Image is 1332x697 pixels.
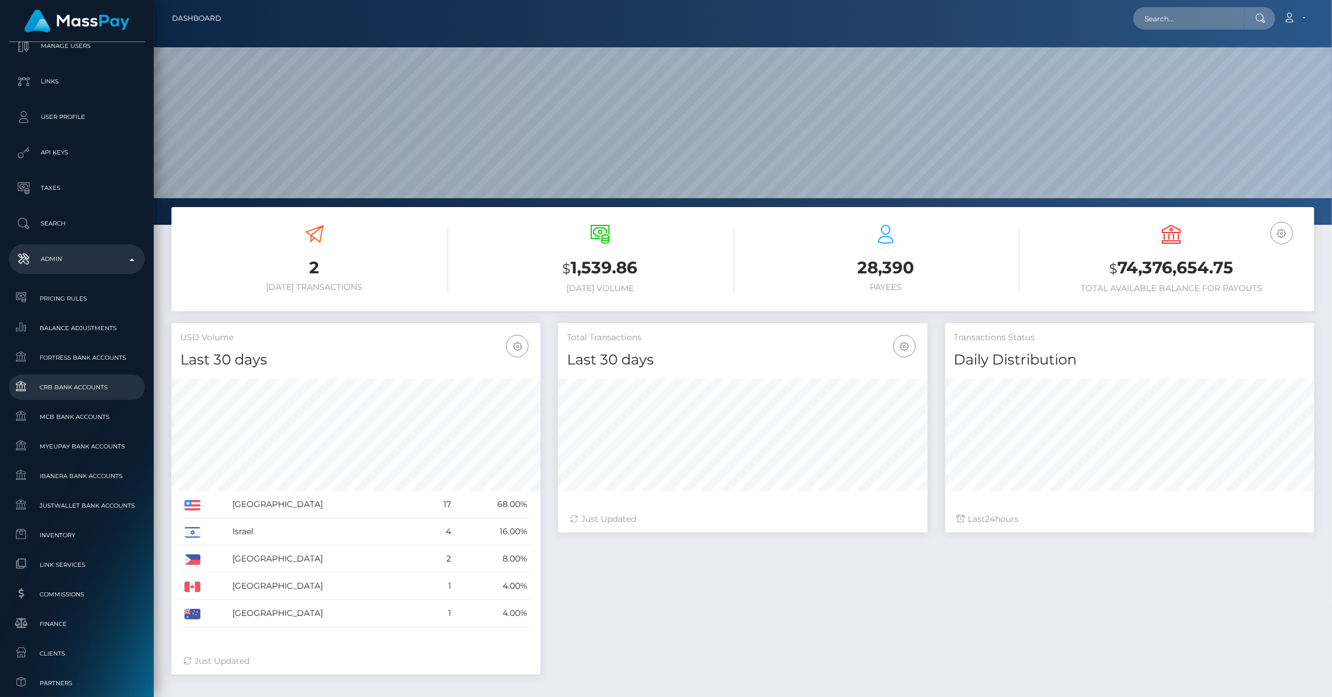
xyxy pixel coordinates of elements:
a: Fortress Bank Accounts [9,345,145,370]
a: Finance [9,611,145,637]
h3: 1,539.86 [466,256,734,280]
h6: Payees [752,282,1020,292]
a: MCB Bank Accounts [9,404,145,430]
a: Link Services [9,552,145,577]
h4: Last 30 days [567,350,918,370]
a: Clients [9,641,145,666]
a: Ibanera Bank Accounts [9,463,145,489]
p: User Profile [14,108,140,126]
p: Admin [14,250,140,268]
span: Balance Adjustments [14,321,140,335]
h4: Daily Distribution [954,350,1305,370]
span: Link Services [14,558,140,572]
p: Links [14,73,140,91]
p: Search [14,215,140,233]
input: Search... [1133,7,1245,30]
span: Partners [14,676,140,690]
td: 1 [424,573,455,600]
a: Inventory [9,522,145,548]
div: Just Updated [570,513,915,525]
h3: 2 [180,256,448,279]
td: 4 [424,518,455,546]
small: $ [1109,260,1117,277]
td: [GEOGRAPHIC_DATA] [228,600,424,627]
td: [GEOGRAPHIC_DATA] [228,573,424,600]
div: Just Updated [183,655,529,667]
div: Last hours [957,513,1302,525]
span: Inventory [14,528,140,542]
small: $ [562,260,571,277]
td: 16.00% [456,518,532,546]
h6: [DATE] Transactions [180,282,448,292]
span: MyEUPay Bank Accounts [14,440,140,453]
h3: 28,390 [752,256,1020,279]
a: MyEUPay Bank Accounts [9,434,145,459]
span: JustWallet Bank Accounts [14,499,140,512]
td: [GEOGRAPHIC_DATA] [228,491,424,518]
h6: Total Available Balance for Payouts [1038,283,1305,293]
a: Dashboard [172,6,221,31]
a: Commissions [9,582,145,607]
span: Commissions [14,588,140,601]
td: [GEOGRAPHIC_DATA] [228,546,424,573]
a: Links [9,67,145,96]
p: Manage Users [14,37,140,55]
span: Finance [14,617,140,631]
td: 8.00% [456,546,532,573]
span: Pricing Rules [14,292,140,305]
h5: Transactions Status [954,332,1305,344]
td: 4.00% [456,600,532,627]
p: API Keys [14,144,140,162]
img: MassPay Logo [24,9,129,33]
td: Israel [228,518,424,546]
h5: Total Transactions [567,332,918,344]
a: Taxes [9,173,145,203]
span: Clients [14,647,140,660]
a: User Profile [9,102,145,132]
a: Search [9,209,145,238]
h3: 74,376,654.75 [1038,256,1305,280]
td: 68.00% [456,491,532,518]
a: Partners [9,670,145,696]
a: JustWallet Bank Accounts [9,493,145,518]
td: 17 [424,491,455,518]
img: PH.png [184,554,200,565]
a: Manage Users [9,31,145,61]
span: MCB Bank Accounts [14,410,140,424]
a: API Keys [9,138,145,167]
img: IL.png [184,527,200,538]
a: CRB Bank Accounts [9,375,145,400]
img: US.png [184,500,200,511]
a: Admin [9,244,145,274]
p: Taxes [14,179,140,197]
img: AU.png [184,609,200,619]
h4: Last 30 days [180,350,531,370]
span: CRB Bank Accounts [14,380,140,394]
a: Pricing Rules [9,286,145,311]
h6: [DATE] Volume [466,283,734,293]
img: CA.png [184,582,200,592]
span: 24 [986,514,996,524]
td: 4.00% [456,573,532,600]
span: Fortress Bank Accounts [14,351,140,364]
span: Ibanera Bank Accounts [14,469,140,483]
td: 2 [424,546,455,573]
td: 1 [424,600,455,627]
h5: USD Volume [180,332,531,344]
a: Balance Adjustments [9,315,145,341]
